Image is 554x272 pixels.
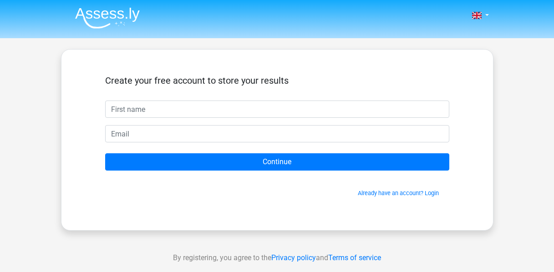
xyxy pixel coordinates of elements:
h5: Create your free account to store your results [105,75,449,86]
input: Email [105,125,449,142]
input: First name [105,101,449,118]
a: Terms of service [328,253,381,262]
a: Privacy policy [271,253,316,262]
input: Continue [105,153,449,171]
a: Already have an account? Login [358,190,439,196]
img: Assessly [75,7,140,29]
